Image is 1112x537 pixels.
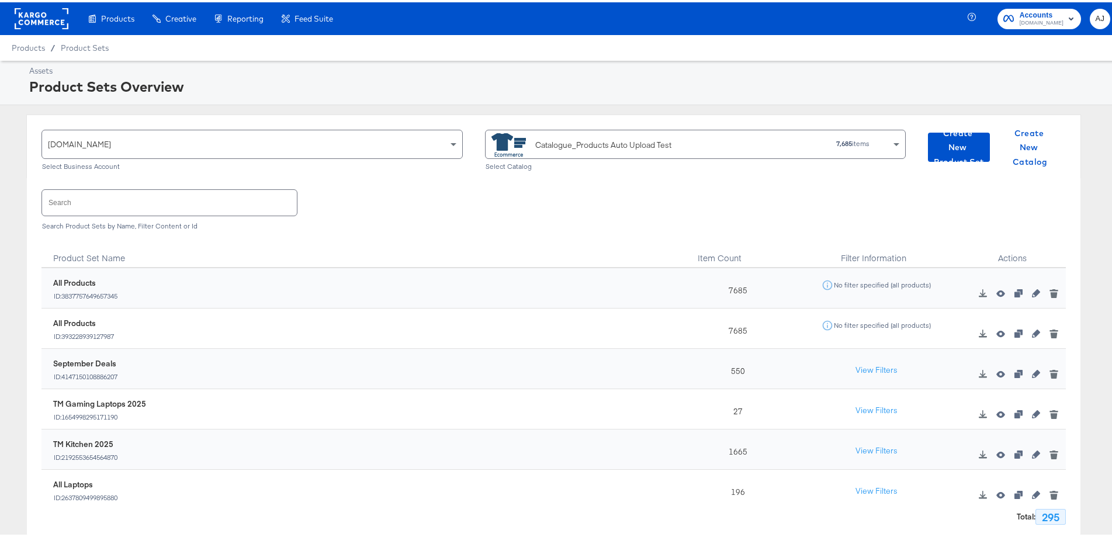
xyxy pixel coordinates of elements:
button: View Filters [847,438,906,459]
div: Select Catalog [485,160,906,168]
div: Item Count [682,237,789,266]
div: Actions [959,237,1066,266]
div: 196 [682,467,789,508]
div: 7685 [682,266,789,306]
div: 295 [1035,507,1066,523]
div: Product Set Name [41,237,682,266]
div: All Products [53,275,118,286]
button: View Filters [847,479,906,500]
div: ID: 393228939127987 [53,330,115,338]
div: ID: 1654998295171190 [53,410,146,418]
span: Creative [165,12,196,21]
div: ID: 4147150108886207 [53,370,118,378]
div: items [758,137,870,145]
input: Search product sets [42,188,297,213]
span: Create New Product Set [933,124,985,167]
button: Create New Catalog [999,130,1061,160]
div: 550 [682,347,789,387]
div: ID: 2192553654564870 [53,451,118,459]
div: ID: 2637809499895880 [53,491,118,499]
div: No filter specified (all products) [833,319,931,327]
span: Products [12,41,45,50]
div: 27 [682,387,789,427]
div: Assets [29,63,1107,74]
div: All Laptops [53,477,118,488]
button: Accounts[DOMAIN_NAME] [997,6,1081,27]
div: Filter Information [788,237,959,266]
div: TM Gaming Laptops 2025 [53,396,146,407]
div: Toggle SortBy [682,237,789,266]
button: Create New Product Set [928,130,990,160]
span: Accounts [1020,7,1063,19]
button: AJ [1090,6,1110,27]
div: No filter specified (all products) [833,279,931,287]
span: / [45,41,61,50]
div: TM Kitchen 2025 [53,436,118,448]
span: Reporting [227,12,264,21]
div: ID: 3837757649657345 [53,289,118,297]
div: Toggle SortBy [41,237,682,266]
span: AJ [1094,10,1106,23]
a: Product Sets [61,41,109,50]
span: Create New Catalog [1004,124,1056,167]
span: Products [101,12,134,21]
div: Search Product Sets by Name, Filter Content or Id [41,220,1066,228]
div: 1665 [682,427,789,467]
div: Catalogue_Products Auto Upload Test [535,137,671,149]
span: [DOMAIN_NAME] [1020,16,1063,26]
div: Select Business Account [41,160,463,168]
div: 7685 [682,306,789,347]
button: View Filters [847,358,906,379]
span: [DOMAIN_NAME] [48,137,111,147]
strong: 7,685 [836,137,852,145]
div: September Deals [53,356,118,367]
div: Product Sets Overview [29,74,1107,94]
div: All Products [53,316,115,327]
span: Feed Suite [295,12,333,21]
button: View Filters [847,398,906,419]
strong: Total : [1017,509,1035,520]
